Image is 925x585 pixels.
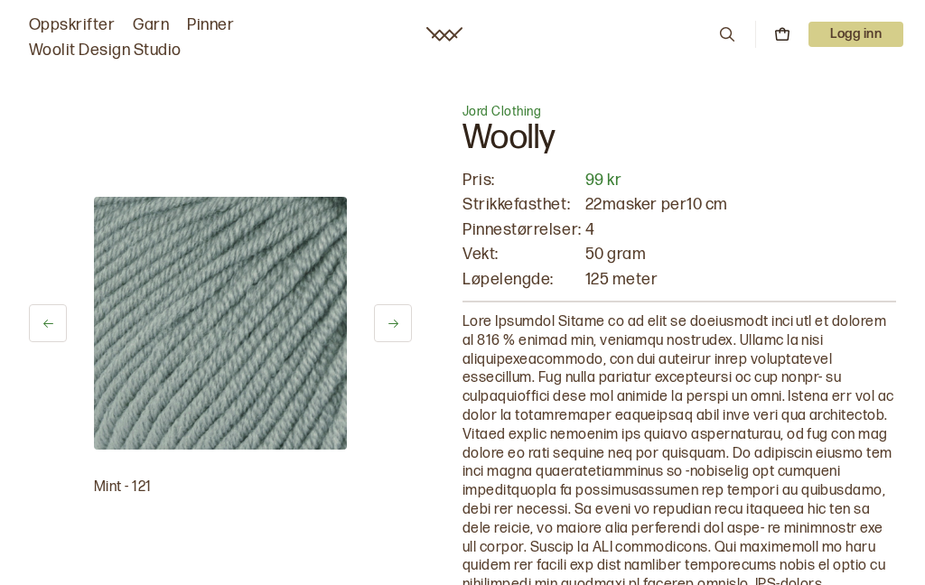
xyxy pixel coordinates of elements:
p: 125 meter [585,260,896,281]
img: Bilde av garn [94,188,347,441]
span: Jord Clothing [462,95,541,110]
p: Vekt: [462,235,582,255]
p: Pris: [462,161,582,181]
p: Strikkefasthet: [462,185,582,206]
button: User dropdown [808,13,903,38]
h1: Woolly [462,112,896,161]
p: Mint - 121 [94,469,347,488]
a: Woolit Design Studio [29,29,182,54]
p: Logg inn [808,13,903,38]
a: Garn [133,4,169,29]
a: Woolit [426,18,462,32]
a: Pinner [187,4,234,29]
p: Løpelengde: [462,260,582,281]
p: 4 [585,210,896,231]
p: Pinnestørrelser: [462,210,582,231]
p: 50 gram [585,235,896,255]
p: 22 masker per 10 cm [585,185,896,206]
p: 99 kr [585,161,896,181]
a: Oppskrifter [29,4,115,29]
